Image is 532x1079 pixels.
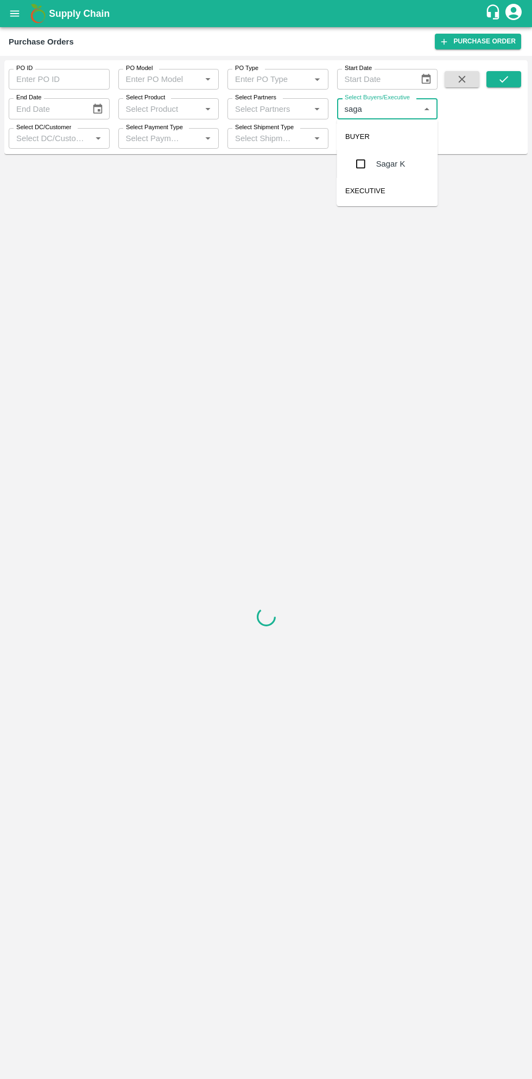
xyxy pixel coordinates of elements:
button: Open [201,72,215,86]
button: Open [201,102,215,116]
img: logo [27,3,49,24]
input: Select DC/Customer [12,131,88,145]
input: Start Date [337,69,411,90]
button: open drawer [2,1,27,26]
button: Choose date [87,99,108,119]
label: Select Payment Type [126,123,183,132]
label: PO ID [16,64,33,73]
button: Close [420,102,434,116]
label: Select Buyers/Executive [345,93,410,102]
div: account of current user [504,2,523,25]
button: Choose date [416,69,436,90]
input: Select Shipment Type [231,131,293,145]
input: Select Product [122,101,198,116]
label: PO Model [126,64,153,73]
a: Supply Chain [49,6,485,21]
label: Start Date [345,64,372,73]
label: Select Partners [235,93,276,102]
div: customer-support [485,4,504,23]
div: Sagar K [376,158,406,170]
div: Purchase Orders [9,35,74,49]
button: Open [310,102,324,116]
a: Purchase Order [435,34,521,49]
input: Select Buyers/Executive [340,101,417,116]
input: Enter PO ID [9,69,110,90]
div: BUYER [337,124,438,150]
label: End Date [16,93,41,102]
input: Select Payment Type [122,131,184,145]
button: Open [310,131,324,145]
input: Enter PO Type [231,72,307,86]
b: Supply Chain [49,8,110,19]
button: Open [310,72,324,86]
button: Open [91,131,105,145]
label: PO Type [235,64,258,73]
label: Select Product [126,93,165,102]
input: End Date [9,98,83,119]
label: Select DC/Customer [16,123,71,132]
button: Open [201,131,215,145]
label: Select Shipment Type [235,123,294,132]
input: Select Partners [231,101,307,116]
input: Enter PO Model [122,72,198,86]
div: EXECUTIVE [337,178,438,204]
